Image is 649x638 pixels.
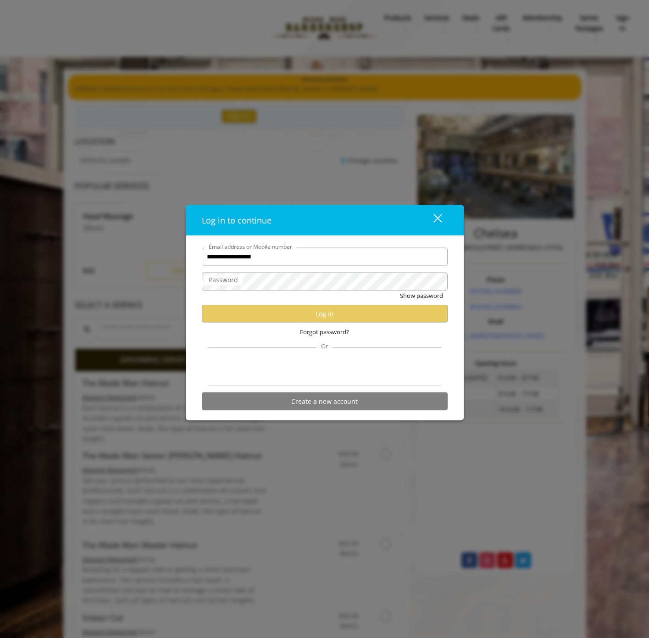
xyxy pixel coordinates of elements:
button: Show password [400,291,443,300]
button: Create a new account [202,392,448,410]
div: close dialog [423,213,441,227]
label: Password [204,274,243,285]
label: Email address or Mobile number [204,242,297,251]
span: Forgot password? [300,327,349,337]
span: Or [316,342,333,350]
iframe: Sign in with Google Button [278,360,371,380]
span: Log in to continue [202,214,272,225]
button: close dialog [416,211,448,229]
button: Log in [202,305,448,323]
input: Password [202,272,448,291]
input: Email address or Mobile number [202,247,448,266]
